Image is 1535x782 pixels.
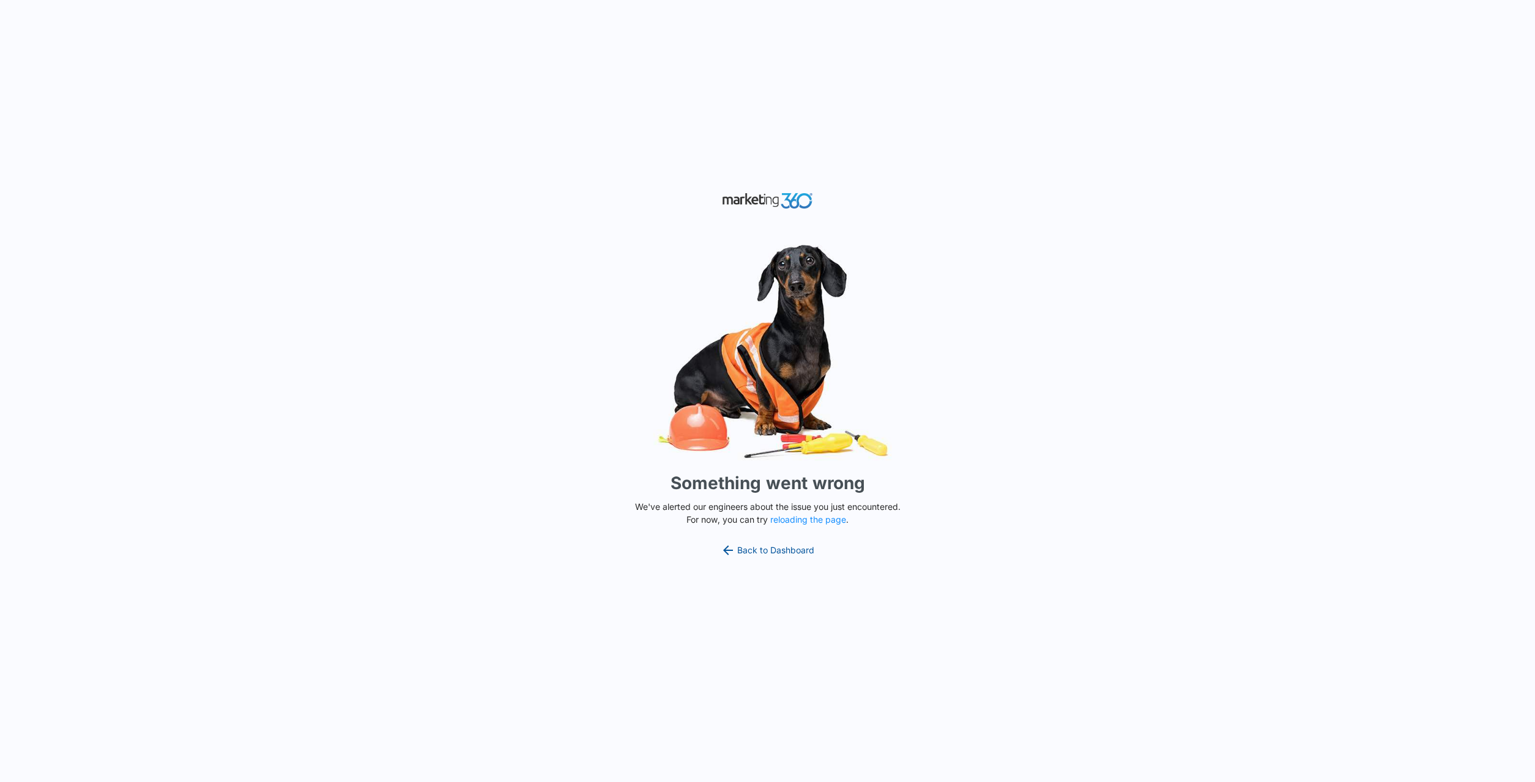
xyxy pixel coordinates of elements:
img: Sad Dog [584,237,951,465]
a: Back to Dashboard [721,543,815,558]
button: reloading the page [770,515,846,525]
h1: Something went wrong [671,470,865,496]
p: We've alerted our engineers about the issue you just encountered. For now, you can try . [630,500,905,526]
img: Marketing 360 Logo [722,190,814,212]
